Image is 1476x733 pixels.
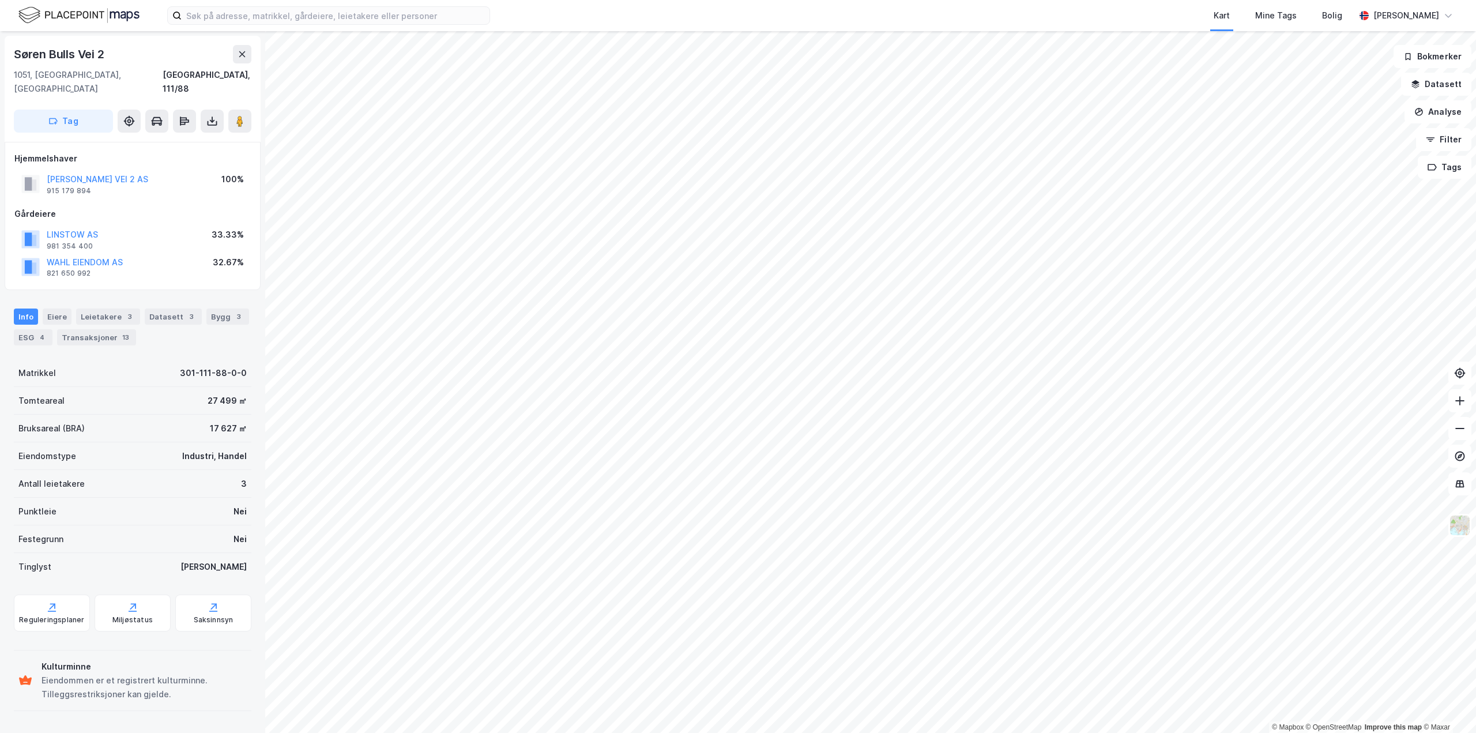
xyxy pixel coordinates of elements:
button: Datasett [1401,73,1471,96]
div: Eiendommen er et registrert kulturminne. Tilleggsrestriksjoner kan gjelde. [42,674,247,701]
div: Hjemmelshaver [14,152,251,166]
div: Info [14,309,38,325]
div: Festegrunn [18,532,63,546]
div: 821 650 992 [47,269,91,278]
div: Kontrollprogram for chat [1418,678,1476,733]
div: 27 499 ㎡ [208,394,247,408]
div: Industri, Handel [182,449,247,463]
div: Eiendomstype [18,449,76,463]
div: Tomteareal [18,394,65,408]
a: Improve this map [1365,723,1422,731]
div: 3 [124,311,135,322]
div: Gårdeiere [14,207,251,221]
div: Antall leietakere [18,477,85,491]
div: Nei [234,505,247,518]
div: 32.67% [213,255,244,269]
div: 301-111-88-0-0 [180,366,247,380]
div: Søren Bulls Vei 2 [14,45,107,63]
a: OpenStreetMap [1306,723,1362,731]
div: 3 [241,477,247,491]
div: 915 179 894 [47,186,91,196]
div: Punktleie [18,505,57,518]
div: 3 [233,311,244,322]
a: Mapbox [1272,723,1304,731]
div: Kulturminne [42,660,247,674]
div: Tinglyst [18,560,51,574]
div: Datasett [145,309,202,325]
button: Tags [1418,156,1471,179]
div: 33.33% [212,228,244,242]
div: 3 [186,311,197,322]
div: ESG [14,329,52,345]
button: Tag [14,110,113,133]
div: Bygg [206,309,249,325]
div: [PERSON_NAME] [180,560,247,574]
button: Analyse [1405,100,1471,123]
div: 981 354 400 [47,242,93,251]
div: Mine Tags [1255,9,1297,22]
div: 4 [36,332,48,343]
div: Reguleringsplaner [19,615,84,625]
button: Bokmerker [1394,45,1471,68]
img: Z [1449,514,1471,536]
div: Bolig [1322,9,1342,22]
div: Saksinnsyn [194,615,234,625]
div: Leietakere [76,309,140,325]
div: [PERSON_NAME] [1373,9,1439,22]
div: Kart [1214,9,1230,22]
img: logo.f888ab2527a4732fd821a326f86c7f29.svg [18,5,140,25]
input: Søk på adresse, matrikkel, gårdeiere, leietakere eller personer [182,7,490,24]
div: [GEOGRAPHIC_DATA], 111/88 [163,68,251,96]
div: 100% [221,172,244,186]
div: Transaksjoner [57,329,136,345]
div: 17 627 ㎡ [210,422,247,435]
div: 1051, [GEOGRAPHIC_DATA], [GEOGRAPHIC_DATA] [14,68,163,96]
div: Eiere [43,309,71,325]
div: 13 [120,332,131,343]
div: Matrikkel [18,366,56,380]
div: Miljøstatus [112,615,153,625]
button: Filter [1416,128,1471,151]
div: Bruksareal (BRA) [18,422,85,435]
div: Nei [234,532,247,546]
iframe: Chat Widget [1418,678,1476,733]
